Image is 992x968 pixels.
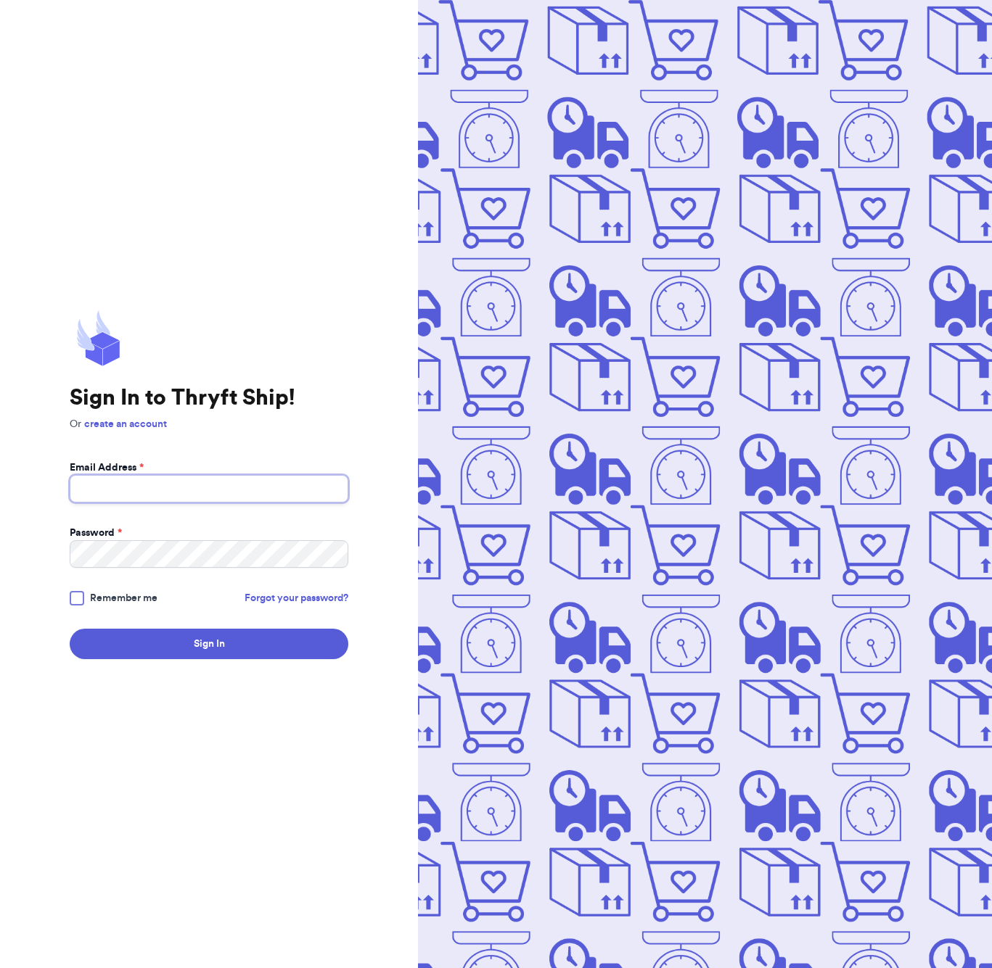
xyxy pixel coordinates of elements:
label: Email Address [70,460,144,475]
span: Remember me [90,591,157,605]
p: Or [70,417,348,431]
a: Forgot your password? [245,591,348,605]
h1: Sign In to Thryft Ship! [70,385,348,411]
label: Password [70,526,122,540]
button: Sign In [70,629,348,659]
a: create an account [84,419,167,429]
